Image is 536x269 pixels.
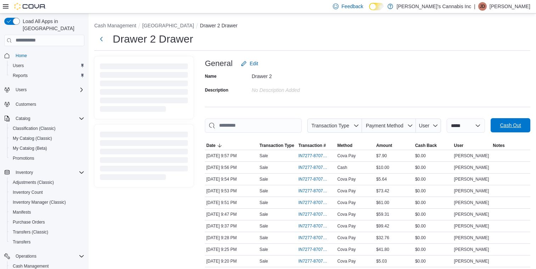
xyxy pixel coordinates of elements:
input: Dark Mode [369,3,384,10]
span: Cova Pay [337,223,356,229]
button: Cash Out [491,118,530,132]
span: Customers [13,100,84,109]
span: Feedback [341,3,363,10]
a: Promotions [10,154,37,163]
button: IN7277-870777 [298,163,335,172]
span: IN7277-870776 [298,176,328,182]
a: Inventory Manager (Classic) [10,198,69,207]
button: Operations [1,251,87,261]
div: $0.00 [414,198,453,207]
a: Users [10,61,27,70]
button: Notes [491,141,530,150]
div: [DATE] 9:37 PM [205,222,258,230]
button: Transaction Type [258,141,297,150]
span: Users [10,61,84,70]
div: [DATE] 9:25 PM [205,245,258,254]
span: Operations [13,252,84,260]
button: Customers [1,99,87,109]
div: [DATE] 9:51 PM [205,198,258,207]
p: Sale [259,212,268,217]
div: [DATE] 9:20 PM [205,257,258,265]
span: $10.00 [376,165,389,170]
button: Edit [238,56,261,71]
span: JD [480,2,485,11]
span: IN7277-870754 [298,235,328,241]
span: Adjustments (Classic) [13,180,54,185]
button: My Catalog (Classic) [7,133,87,143]
span: Inventory Count [10,188,84,197]
span: $99.42 [376,223,389,229]
div: $0.00 [414,187,453,195]
span: Cova Pay [337,247,356,252]
p: Sale [259,176,268,182]
p: [PERSON_NAME]'s Cannabis Inc [397,2,471,11]
label: Description [205,87,228,93]
span: Transfers (Classic) [13,229,48,235]
div: Drawer 2 [252,71,347,79]
div: $0.00 [414,234,453,242]
button: Amount [375,141,414,150]
a: Purchase Orders [10,218,48,226]
span: Cova Pay [337,235,356,241]
button: Transaction # [297,141,336,150]
span: Loading [100,65,188,113]
div: $0.00 [414,163,453,172]
div: No Description added [252,84,347,93]
span: Payment Method [366,123,403,128]
span: Transaction # [298,143,326,148]
button: IN7277-870778 [298,152,335,160]
span: Loading [100,133,188,181]
span: Cova Pay [337,258,356,264]
p: Sale [259,235,268,241]
h1: Drawer 2 Drawer [113,32,193,46]
button: IN7277-870765 [298,222,335,230]
span: Inventory Count [13,190,43,195]
div: $0.00 [414,245,453,254]
span: Cash Management [13,263,49,269]
button: Inventory [13,168,36,177]
button: Home [1,50,87,61]
button: IN7277-870753 [298,245,335,254]
button: Inventory Manager (Classic) [7,197,87,207]
button: Next [94,32,108,46]
span: Load All Apps in [GEOGRAPHIC_DATA] [20,18,84,32]
p: Sale [259,165,268,170]
span: Catalog [16,116,30,121]
span: Cova Pay [337,153,356,159]
button: User [453,141,492,150]
span: Adjustments (Classic) [10,178,84,187]
a: Reports [10,71,30,80]
span: My Catalog (Classic) [13,136,52,141]
button: IN7277-870776 [298,175,335,183]
span: IN7277-870777 [298,165,328,170]
div: $0.00 [414,175,453,183]
span: My Catalog (Beta) [13,146,47,151]
span: Cova Pay [337,212,356,217]
button: My Catalog (Beta) [7,143,87,153]
button: Transaction Type [307,119,362,133]
span: Amount [376,143,392,148]
span: [PERSON_NAME] [454,188,489,194]
button: User [416,119,441,133]
span: [PERSON_NAME] [454,258,489,264]
a: Classification (Classic) [10,124,58,133]
span: Transfers (Classic) [10,228,84,236]
span: IN7277-870773 [298,200,328,205]
a: Adjustments (Classic) [10,178,57,187]
button: Date [205,141,258,150]
span: My Catalog (Classic) [10,134,84,143]
button: IN7277-870773 [298,198,335,207]
button: Classification (Classic) [7,123,87,133]
span: $59.31 [376,212,389,217]
button: Catalog [13,114,33,123]
span: Cash Back [415,143,437,148]
button: IN7277-870746 [298,257,335,265]
span: [PERSON_NAME] [454,235,489,241]
a: My Catalog (Beta) [10,144,50,153]
span: $32.76 [376,235,389,241]
button: Inventory Count [7,187,87,197]
span: Manifests [10,208,84,216]
span: My Catalog (Beta) [10,144,84,153]
span: $73.42 [376,188,389,194]
div: [DATE] 9:53 PM [205,187,258,195]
